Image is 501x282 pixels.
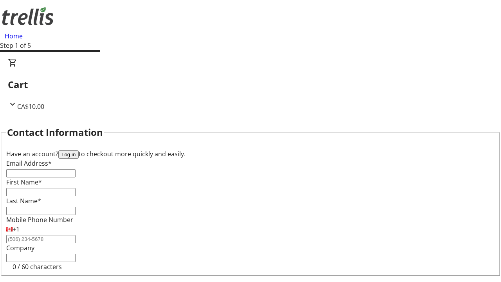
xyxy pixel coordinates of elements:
h2: Cart [8,78,493,92]
div: Have an account? to checkout more quickly and easily. [6,149,495,159]
input: (506) 234-5678 [6,235,76,243]
h2: Contact Information [7,125,103,139]
label: First Name* [6,178,42,186]
label: Email Address* [6,159,52,168]
tr-character-limit: 0 / 60 characters [13,262,62,271]
label: Mobile Phone Number [6,215,73,224]
span: CA$10.00 [17,102,44,111]
div: CartCA$10.00 [8,58,493,111]
label: Company [6,244,34,252]
button: Log in [58,150,79,159]
label: Last Name* [6,197,41,205]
